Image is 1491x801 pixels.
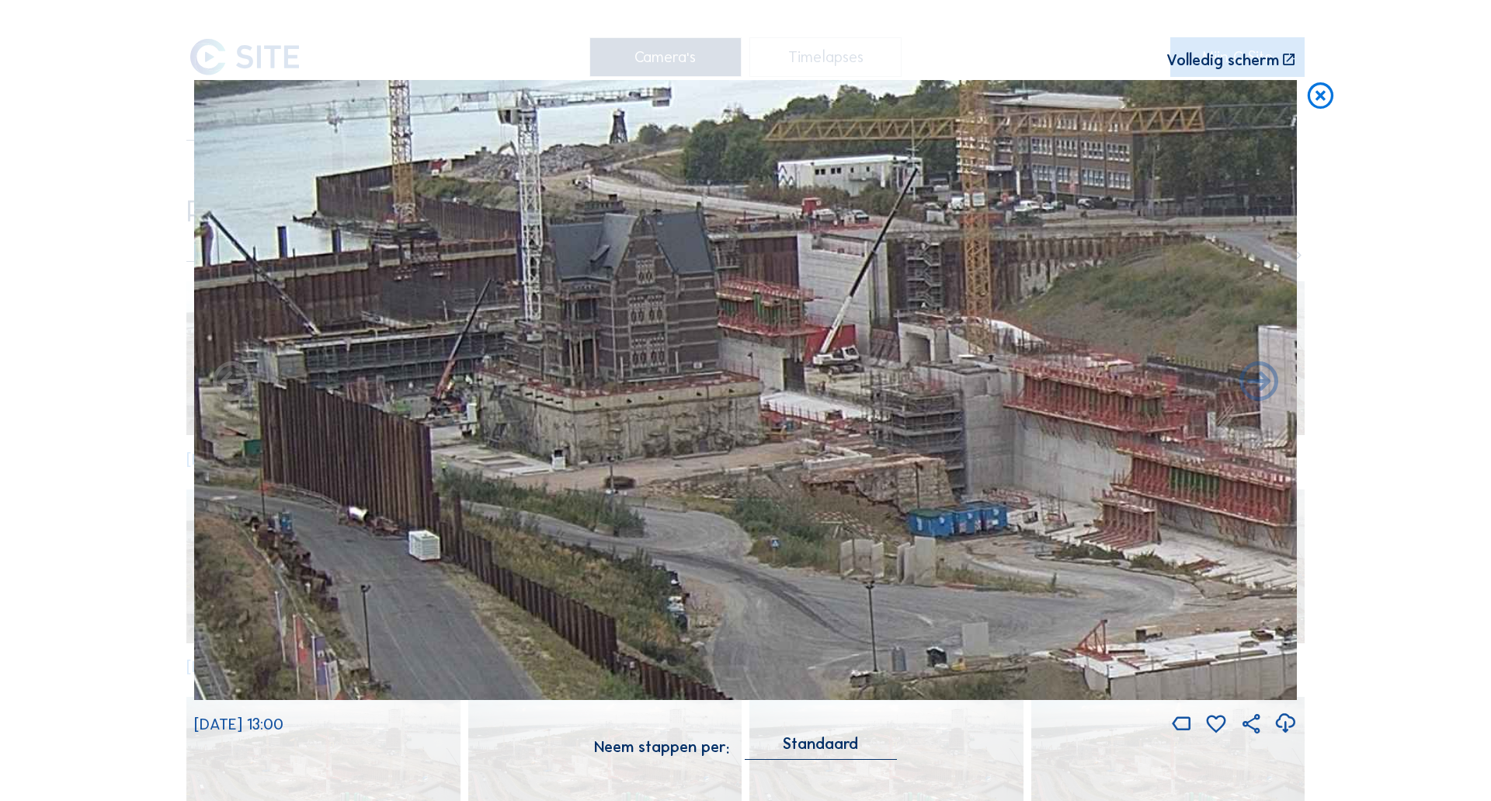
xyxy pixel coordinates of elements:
[594,739,729,754] div: Neem stappen per:
[783,737,858,751] div: Standaard
[194,80,1297,701] img: Image
[745,737,897,759] div: Standaard
[194,715,283,733] span: [DATE] 13:00
[1166,52,1279,68] div: Volledig scherm
[209,360,255,406] i: Forward
[1236,360,1282,406] i: Back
